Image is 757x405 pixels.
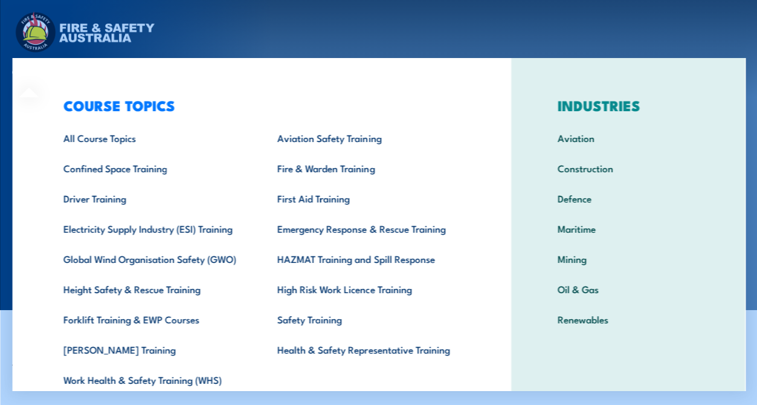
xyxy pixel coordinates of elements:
[539,274,717,304] a: Oil & Gas
[44,123,259,153] a: All Course Topics
[539,244,717,274] a: Mining
[325,57,364,86] a: About Us
[259,304,473,334] a: Safety Training
[259,334,473,364] a: Health & Safety Representative Training
[539,153,717,183] a: Construction
[72,57,144,86] a: Course Calendar
[440,57,502,86] a: Learner Portal
[259,274,473,304] a: High Risk Work Licence Training
[529,57,562,86] a: Contact
[44,153,259,183] a: Confined Space Training
[44,304,259,334] a: Forklift Training & EWP Courses
[44,274,259,304] a: Height Safety & Rescue Training
[259,153,473,183] a: Fire & Warden Training
[539,97,717,114] h3: INDUSTRIES
[539,304,717,334] a: Renewables
[259,183,473,213] a: First Aid Training
[44,334,259,364] a: [PERSON_NAME] Training
[12,57,46,86] a: Courses
[44,364,259,395] a: Work Health & Safety Training (WHS)
[539,213,717,244] a: Maritime
[390,57,414,86] a: News
[539,123,717,153] a: Aviation
[539,183,717,213] a: Defence
[44,244,259,274] a: Global Wind Organisation Safety (GWO)
[259,123,473,153] a: Aviation Safety Training
[44,97,473,114] h3: COURSE TOPICS
[170,57,298,86] a: Emergency Response Services
[44,213,259,244] a: Electricity Supply Industry (ESI) Training
[44,183,259,213] a: Driver Training
[259,244,473,274] a: HAZMAT Training and Spill Response
[259,213,473,244] a: Emergency Response & Rescue Training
